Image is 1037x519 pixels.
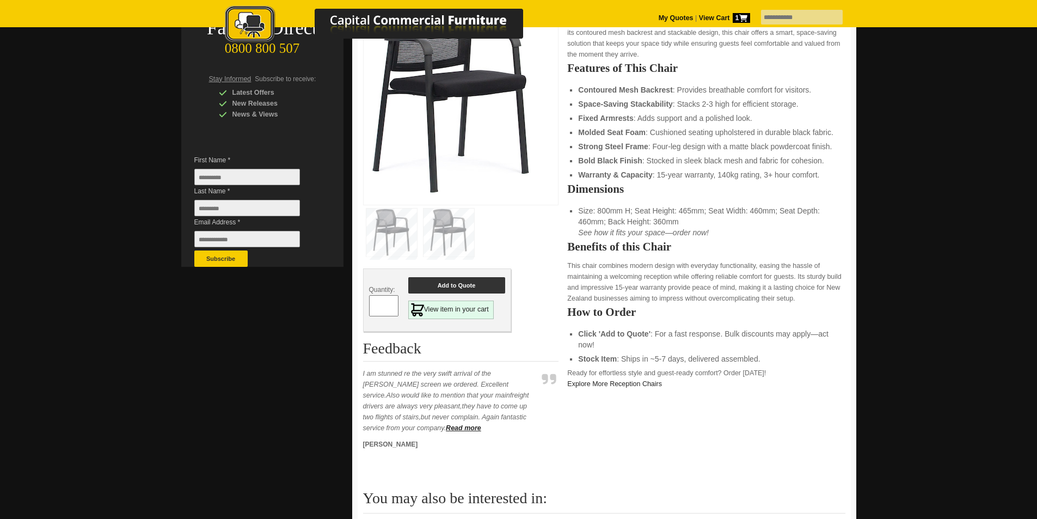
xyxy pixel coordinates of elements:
a: Capital Commercial Furniture Logo [195,5,576,48]
span: Last Name * [194,186,316,197]
p: I am stunned re the very swift arrival of the [PERSON_NAME] screen we ordered. Excellent service.... [363,368,537,433]
h2: Benefits of this Chair [567,241,845,252]
strong: Click 'Add to Quote' [578,329,651,338]
strong: Bold Black Finish [578,156,642,165]
h2: Feedback [363,340,559,362]
span: Stay Informed [209,75,251,83]
p: Ready for effortless style and guest-ready comfort? Order [DATE]! [567,368,845,389]
strong: Warranty & Capacity [578,170,652,179]
li: Size: 800mm H; Seat Height: 465mm; Seat Width: 460mm; Seat Depth: 460mm; Back Height: 360mm [578,205,834,238]
a: My Quotes [659,14,694,22]
h2: Features of This Chair [567,63,845,74]
h2: You may also be interested in: [363,490,845,514]
p: [PERSON_NAME] [363,439,537,450]
li: : 15-year warranty, 140kg rating, 3+ hour comfort. [578,169,834,180]
a: Explore More Reception Chairs [567,380,662,388]
h2: Dimensions [567,184,845,194]
a: Read more [446,424,481,432]
li: : Adds support and a polished look. [578,113,834,124]
strong: Stock Item [578,355,617,363]
p: This chair combines modern design with everyday functionality, easing the hassle of maintaining a... [567,260,845,304]
span: Quantity: [369,286,395,294]
h2: How to Order [567,307,845,317]
div: Factory Direct [181,21,343,36]
button: Subscribe [194,251,248,267]
li: : Stacks 2-3 high for efficient storage. [578,99,834,109]
span: Subscribe to receive: [255,75,316,83]
img: Capital Commercial Furniture Logo [195,5,576,45]
a: View Cart1 [697,14,750,22]
li: : For a fast response. Bulk discounts may apply—act now! [578,328,834,350]
strong: Contoured Mesh Backrest [578,86,672,94]
div: News & Views [219,109,322,120]
li: : Cushioned seating upholstered in durable black fabric. [578,127,834,138]
input: Email Address * [194,231,300,247]
input: First Name * [194,169,300,185]
div: New Releases [219,98,322,109]
strong: Space-Saving Stackability [578,100,673,108]
em: See how it fits your space—order now! [578,228,709,237]
p: The , designed for reception and waiting rooms in [GEOGRAPHIC_DATA], delivers stylish support and... [567,5,845,60]
strong: View Cart [699,14,750,22]
input: Last Name * [194,200,300,216]
strong: Fixed Armrests [578,114,633,123]
span: First Name * [194,155,316,166]
li: : Ships in ~5-7 days, delivered assembled. [578,353,834,364]
strong: Strong Steel Frame [578,142,648,151]
div: Latest Offers [219,87,322,98]
a: View item in your cart [408,301,494,319]
button: Add to Quote [408,277,505,294]
li: : Four-leg design with a matte black powdercoat finish. [578,141,834,152]
span: Email Address * [194,217,316,228]
div: 0800 800 507 [181,35,343,56]
li: : Stocked in sleek black mesh and fabric for cohesion. [578,155,834,166]
strong: Molded Seat Foam [578,128,646,137]
li: : Provides breathable comfort for visitors. [578,84,834,95]
span: 1 [733,13,750,23]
